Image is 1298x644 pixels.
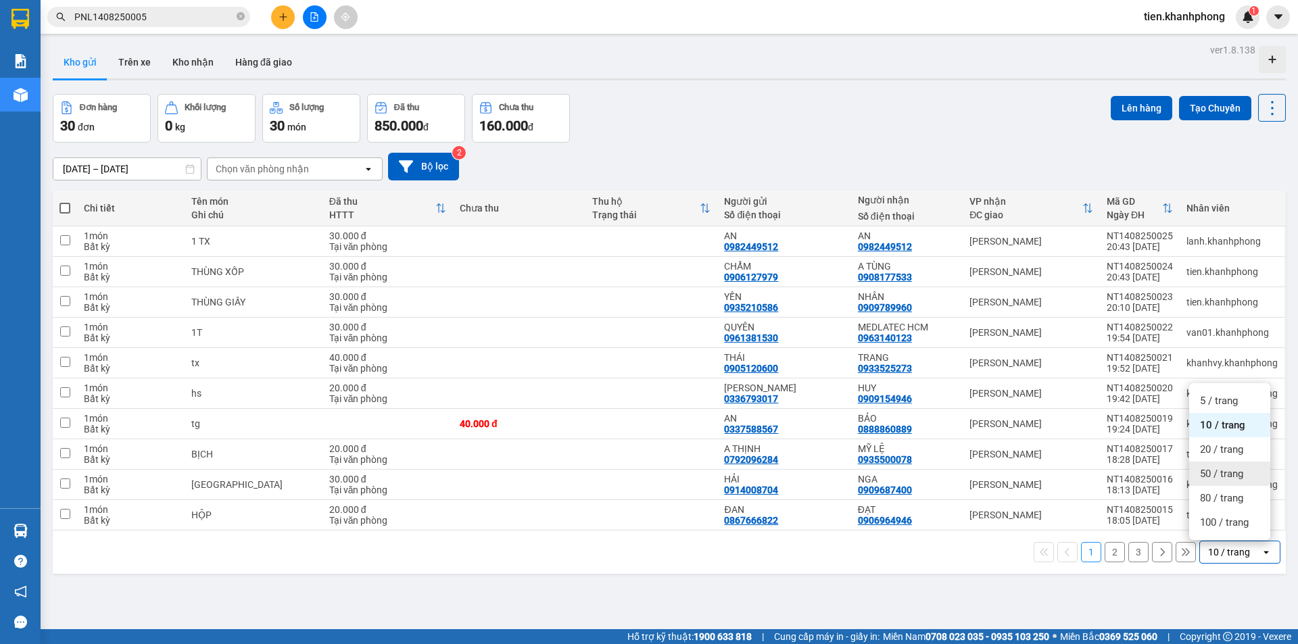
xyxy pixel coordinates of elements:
[329,363,446,374] div: Tại văn phòng
[1107,424,1173,435] div: 19:24 [DATE]
[84,272,177,282] div: Bất kỳ
[1107,515,1173,526] div: 18:05 [DATE]
[858,363,912,374] div: 0933525273
[969,388,1093,399] div: [PERSON_NAME]
[724,322,844,332] div: QUYÊN
[963,191,1100,226] th: Toggle SortBy
[724,443,844,454] div: A THỊNH
[329,332,446,343] div: Tại văn phòng
[724,230,844,241] div: AN
[724,209,844,220] div: Số điện thoại
[84,291,177,302] div: 1 món
[969,266,1093,277] div: [PERSON_NAME]
[84,393,177,404] div: Bất kỳ
[1111,96,1172,120] button: Lên hàng
[858,485,912,495] div: 0909687400
[1186,449,1278,460] div: tien.khanhphong
[858,230,956,241] div: AN
[460,418,579,429] div: 40.000 đ
[334,5,358,29] button: aim
[14,585,27,598] span: notification
[329,241,446,252] div: Tại văn phòng
[1186,479,1278,490] div: khanhvy.khanhphong
[592,196,700,207] div: Thu hộ
[329,230,446,241] div: 30.000 đ
[1107,474,1173,485] div: NT1408250016
[191,418,316,429] div: tg
[1186,357,1278,368] div: khanhvy.khanhphong
[858,382,956,393] div: HUY
[329,272,446,282] div: Tại văn phòng
[724,272,778,282] div: 0906127979
[329,504,446,515] div: 20.000 đ
[724,413,844,424] div: AN
[1107,230,1173,241] div: NT1408250025
[1107,363,1173,374] div: 19:52 [DATE]
[1186,510,1278,520] div: tien.khanhphong
[1266,5,1290,29] button: caret-down
[271,5,295,29] button: plus
[185,103,226,112] div: Khối lượng
[1107,241,1173,252] div: 20:43 [DATE]
[329,352,446,363] div: 40.000 đ
[191,196,316,207] div: Tên món
[1179,96,1251,120] button: Tạo Chuyến
[1186,327,1278,338] div: van01.khanhphong
[175,122,185,132] span: kg
[858,272,912,282] div: 0908177533
[329,474,446,485] div: 30.000 đ
[322,191,453,226] th: Toggle SortBy
[479,118,528,134] span: 160.000
[375,118,423,134] span: 850.000
[1107,352,1173,363] div: NT1408250021
[1200,394,1238,407] span: 5 / trang
[1099,631,1157,642] strong: 0369 525 060
[858,424,912,435] div: 0888860889
[858,413,956,424] div: BẢO
[341,12,350,22] span: aim
[1200,443,1243,456] span: 20 / trang
[1100,191,1180,226] th: Toggle SortBy
[84,332,177,343] div: Bất kỳ
[53,94,151,143] button: Đơn hàng30đơn
[1210,43,1255,57] div: ver 1.8.138
[303,5,327,29] button: file-add
[1107,454,1173,465] div: 18:28 [DATE]
[585,191,718,226] th: Toggle SortBy
[329,261,446,272] div: 30.000 đ
[84,352,177,363] div: 1 món
[762,629,764,644] span: |
[1200,491,1243,505] span: 80 / trang
[1107,443,1173,454] div: NT1408250017
[84,424,177,435] div: Bất kỳ
[858,332,912,343] div: 0963140123
[1189,383,1270,540] ul: Menu
[84,504,177,515] div: 1 món
[1107,196,1162,207] div: Mã GD
[858,261,956,272] div: A TÙNG
[191,266,316,277] div: THÙNG XỐP
[969,418,1093,429] div: [PERSON_NAME]
[724,454,778,465] div: 0792096284
[1200,418,1245,432] span: 10 / trang
[289,103,324,112] div: Số lượng
[80,103,117,112] div: Đơn hàng
[969,449,1093,460] div: [PERSON_NAME]
[84,261,177,272] div: 1 món
[499,103,533,112] div: Chưa thu
[858,195,956,205] div: Người nhận
[724,352,844,363] div: THÁI
[969,209,1082,220] div: ĐC giao
[329,515,446,526] div: Tại văn phòng
[858,515,912,526] div: 0906964946
[460,203,579,214] div: Chưa thu
[883,629,1049,644] span: Miền Nam
[191,236,316,247] div: 1 TX
[1107,393,1173,404] div: 19:42 [DATE]
[1251,6,1256,16] span: 1
[969,327,1093,338] div: [PERSON_NAME]
[724,382,844,393] div: ĐINH QUANG PHÚC
[969,510,1093,520] div: [PERSON_NAME]
[224,46,303,78] button: Hàng đã giao
[724,241,778,252] div: 0982449512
